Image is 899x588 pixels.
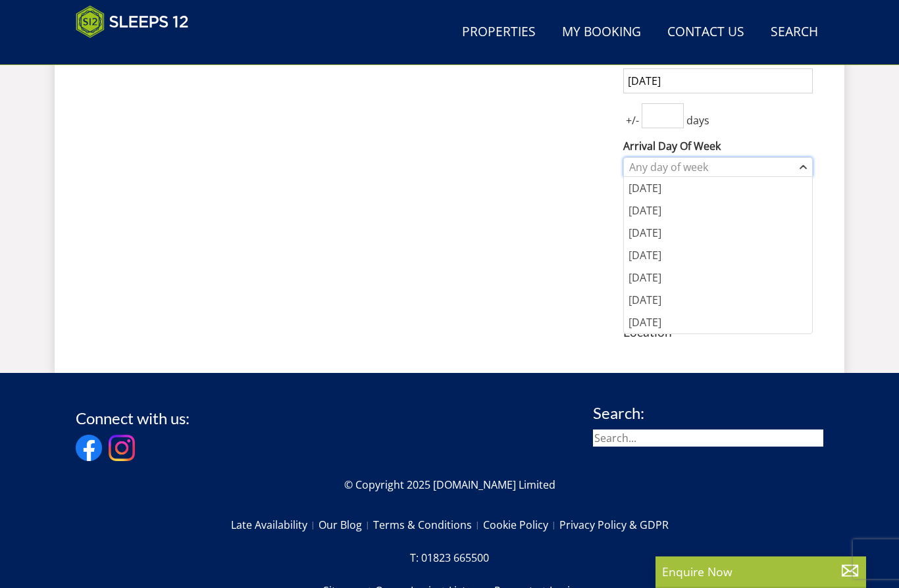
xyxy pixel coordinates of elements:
[109,435,135,461] img: Instagram
[593,404,823,422] h3: Search:
[624,266,812,289] div: [DATE]
[623,138,813,154] label: Arrival Day Of Week
[231,514,319,536] a: Late Availability
[662,18,750,47] a: Contact Us
[684,112,712,128] span: days
[76,5,189,38] img: Sleeps 12
[624,199,812,222] div: [DATE]
[623,157,813,177] div: Combobox
[410,547,489,569] a: T: 01823 665500
[624,311,812,333] div: [DATE]
[623,325,813,339] h3: Location
[623,112,642,128] span: +/-
[559,514,669,536] a: Privacy Policy & GDPR
[76,410,190,427] h3: Connect with us:
[373,514,483,536] a: Terms & Conditions
[76,435,102,461] img: Facebook
[624,244,812,266] div: [DATE]
[557,18,646,47] a: My Booking
[662,563,860,580] p: Enquire Now
[624,222,812,244] div: [DATE]
[624,289,812,311] div: [DATE]
[319,514,373,536] a: Our Blog
[765,18,823,47] a: Search
[457,18,541,47] a: Properties
[483,514,559,536] a: Cookie Policy
[623,68,813,93] input: Arrival Date
[69,46,207,57] iframe: Customer reviews powered by Trustpilot
[76,477,823,493] p: © Copyright 2025 [DOMAIN_NAME] Limited
[593,429,823,447] input: Search...
[626,160,796,174] div: Any day of week
[624,177,812,199] div: [DATE]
